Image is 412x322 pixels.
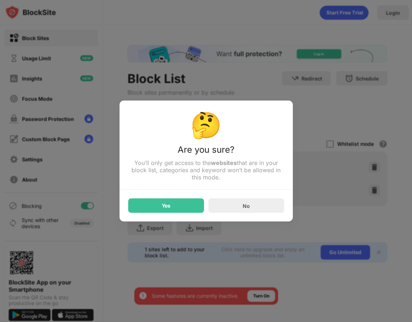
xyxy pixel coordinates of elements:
div: Yes [162,203,170,209]
div: Are you sure? [128,144,284,159]
div: No [243,203,250,209]
div: 🤔 [128,109,284,140]
div: You’ll only get access to the that are in your block list, categories and keyword won’t be allowe... [128,159,284,181]
strong: websites [211,159,237,166]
